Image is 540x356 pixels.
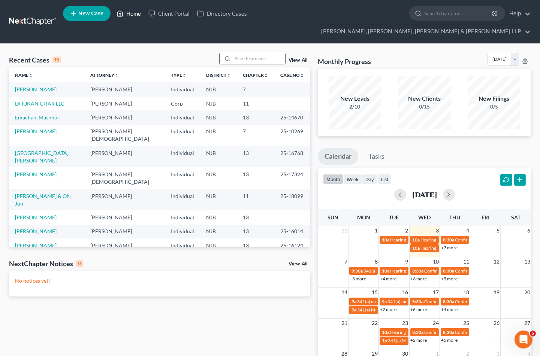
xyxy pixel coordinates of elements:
span: 8:30a [443,329,454,335]
span: 8:30a [443,237,454,243]
td: Individual [165,146,200,167]
a: Emachah, Mashhur [15,114,60,121]
span: Confirmation hearing for [PERSON_NAME] [455,268,540,274]
td: 13 [237,146,274,167]
span: Sun [328,214,338,220]
span: 8:30a [443,299,454,304]
td: 13 [237,210,274,224]
span: 10a [413,245,420,251]
span: New Case [78,11,103,16]
span: Fri [482,214,489,220]
span: Confirmation hearing for [PERSON_NAME] [425,299,510,304]
td: Individual [165,238,200,252]
i: unfold_more [264,73,268,78]
a: DHUKAN GHAR LLC [15,100,64,107]
td: NJB [200,167,237,189]
a: Calendar [318,148,358,165]
span: 4 [465,226,470,235]
span: 6 [527,226,531,235]
td: [PERSON_NAME] [84,146,165,167]
td: 13 [237,167,274,189]
span: Confirmation hearing for [PERSON_NAME] [425,329,510,335]
span: 10a [413,237,420,243]
span: 2 [405,226,409,235]
a: Chapterunfold_more [243,72,268,78]
td: [PERSON_NAME] [84,97,165,110]
a: Typeunfold_more [171,72,187,78]
td: 25-16124 [274,238,310,252]
span: 18 [462,288,470,297]
span: 7 [344,257,348,266]
span: 10a [382,268,389,274]
span: 17 [432,288,440,297]
span: Thu [449,214,460,220]
span: 9a [352,307,356,313]
span: Confirmation hearing for [PERSON_NAME] [455,329,540,335]
td: 25-16768 [274,146,310,167]
span: 3 [435,226,440,235]
a: [PERSON_NAME] [15,86,57,92]
div: 2/10 [329,103,381,110]
a: [PERSON_NAME] & Oh, Jun [15,193,71,207]
td: 13 [237,225,274,238]
input: Search by name... [424,6,493,20]
span: 13 [524,257,531,266]
span: 21 [341,319,348,328]
a: +4 more [380,276,396,282]
a: [PERSON_NAME] [15,128,57,134]
a: Home [113,7,145,20]
button: list [377,174,392,184]
td: Individual [165,125,200,146]
i: unfold_more [300,73,304,78]
span: 1p [382,338,387,343]
td: 11 [237,189,274,210]
span: Hearing for [DEMOGRAPHIC_DATA] et [PERSON_NAME] et al [390,329,512,335]
span: 24 [432,319,440,328]
a: Directory Cases [193,7,251,20]
td: 25-14670 [274,110,310,124]
td: [PERSON_NAME] [84,110,165,124]
span: 11 [462,257,470,266]
div: 0/5 [468,103,520,110]
span: 341(a) meeting for [PERSON_NAME] [363,268,436,274]
i: unfold_more [182,73,187,78]
span: 1 [374,226,378,235]
td: 25-17324 [274,167,310,189]
div: Recent Cases [9,55,61,64]
td: Individual [165,189,200,210]
i: unfold_more [28,73,33,78]
span: 9a [382,299,387,304]
a: +6 more [411,307,427,312]
p: No notices yet! [15,277,304,285]
a: Districtunfold_more [206,72,231,78]
button: month [323,174,343,184]
div: New Leads [329,94,381,103]
td: Individual [165,110,200,124]
td: [PERSON_NAME] [84,189,165,210]
td: 7 [237,82,274,96]
a: [PERSON_NAME] [15,242,57,249]
a: Tasks [362,148,391,165]
td: NJB [200,146,237,167]
td: 7 [237,125,274,146]
td: [PERSON_NAME] [84,210,165,224]
span: 15 [371,288,378,297]
span: 8:30a [443,268,454,274]
td: Individual [165,210,200,224]
a: Attorneyunfold_more [90,72,119,78]
a: +5 more [441,337,458,343]
td: Individual [165,167,200,189]
td: Individual [165,82,200,96]
span: 10a [382,237,389,243]
a: [PERSON_NAME] [15,228,57,234]
a: Help [506,7,531,20]
a: Case Nounfold_more [280,72,304,78]
span: Hearing for [PERSON_NAME] [421,237,479,243]
i: unfold_more [226,73,231,78]
a: +2 more [380,307,396,312]
a: +5 more [441,276,458,282]
a: Client Portal [145,7,193,20]
span: 10a [382,329,389,335]
span: 5 [496,226,500,235]
td: 25-18099 [274,189,310,210]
